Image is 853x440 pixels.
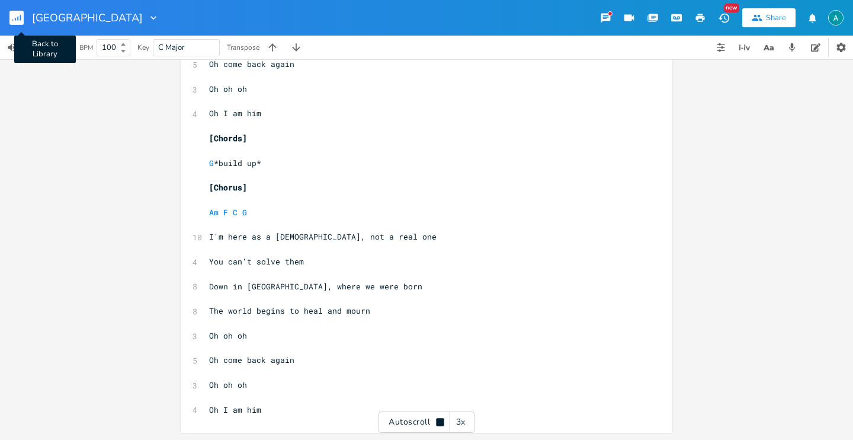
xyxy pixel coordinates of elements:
span: C [233,207,238,218]
span: The world begins to heal and mourn [209,305,370,316]
span: Oh oh oh [209,84,247,94]
div: BPM [79,44,93,51]
span: G [209,158,214,168]
span: Am [209,207,219,218]
div: Autoscroll [379,412,474,433]
div: Transpose [227,44,259,51]
span: I'm here as a [DEMOGRAPHIC_DATA], not a real one [209,231,437,242]
div: 3x [450,412,472,433]
button: Back to Library [9,4,33,32]
button: Share [742,8,796,27]
span: Oh oh oh [209,330,247,341]
span: F [223,207,228,218]
span: Oh oh oh [209,380,247,390]
img: Alex [828,10,844,25]
span: Oh come back again [209,355,294,365]
span: *build up* [209,158,261,168]
span: Oh come back again [209,59,294,69]
span: [GEOGRAPHIC_DATA] [32,12,143,23]
span: You can't solve them [209,256,304,267]
button: New [712,7,736,28]
span: Oh I am him [209,404,261,415]
div: Share [766,12,786,23]
span: [Chords] [209,133,247,144]
span: Oh I am him [209,108,261,119]
span: [Chorus] [209,182,247,193]
div: Key [137,44,149,51]
span: C Major [158,42,185,53]
span: Down in [GEOGRAPHIC_DATA], where we were born [209,281,422,292]
span: G [242,207,247,218]
div: New [724,4,739,12]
